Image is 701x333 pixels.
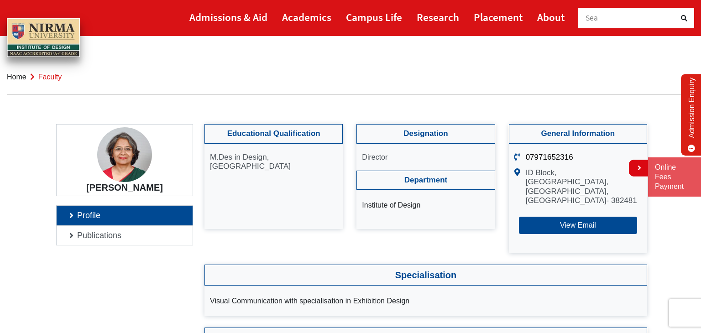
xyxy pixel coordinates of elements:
a: Research [417,7,459,27]
a: 07971652316 [526,153,573,161]
a: Home [7,73,26,81]
a: Campus Life [346,7,402,27]
h4: Department [356,171,495,190]
a: Profile [57,206,193,225]
h3: Specialisation [204,265,647,286]
a: Publications [57,226,193,245]
span: Sea [586,13,598,23]
a: Academics [282,7,331,27]
a: About [537,7,565,27]
a: Admissions & Aid [189,7,267,27]
h4: General Information [509,124,647,143]
nav: breadcrumb [7,59,694,95]
h4: Designation [356,124,495,143]
h4: Educational Qualification [204,124,343,143]
ul: Visual Communication with specialisation in Exhibition Design [204,286,647,316]
img: Sangita Shroff [97,127,152,182]
a: Placement [474,7,523,27]
button: View Email [519,217,637,234]
img: main_logo [7,18,80,57]
p: ID Block, [GEOGRAPHIC_DATA], [GEOGRAPHIC_DATA], [GEOGRAPHIC_DATA]- 382481 [526,168,642,206]
h4: [PERSON_NAME] [63,182,186,193]
a: Online Fees Payment [655,163,694,191]
li: Institute of Design [362,199,489,211]
p: Director [362,153,489,161]
p: M.Des in Design, [GEOGRAPHIC_DATA] [210,153,337,172]
span: faculty [38,73,62,81]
